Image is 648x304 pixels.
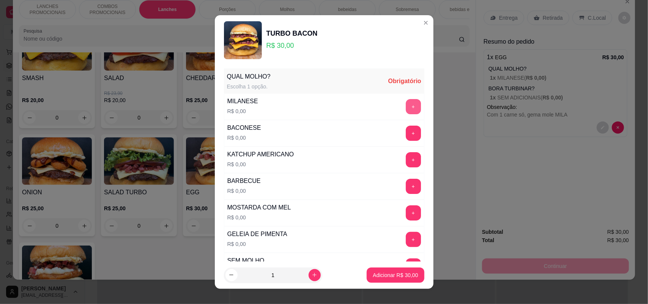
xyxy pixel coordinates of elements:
[406,258,421,274] button: add
[266,40,318,51] p: R$ 30,00
[227,97,258,106] div: MILANESE
[309,269,321,281] button: increase-product-quantity
[388,77,421,86] div: Obrigatório
[406,152,421,167] button: add
[224,21,262,59] img: product-image
[406,179,421,194] button: add
[406,99,421,114] button: add
[227,240,287,248] p: R$ 0,00
[227,176,261,186] div: BARBECUE
[227,150,294,159] div: KATCHUP AMERICANO
[227,134,261,142] p: R$ 0,00
[406,205,421,221] button: add
[373,271,418,279] p: Adicionar R$ 30,00
[227,187,261,195] p: R$ 0,00
[406,232,421,247] button: add
[227,72,271,81] div: QUAL MOLHO?
[367,268,424,283] button: Adicionar R$ 30,00
[227,230,287,239] div: GELEIA DE PIMENTA
[227,83,271,90] div: Escolha 1 opção.
[227,161,294,168] p: R$ 0,00
[420,17,432,29] button: Close
[225,269,238,281] button: decrease-product-quantity
[406,126,421,141] button: add
[227,214,291,221] p: R$ 0,00
[227,123,261,132] div: BACONESE
[266,28,318,39] div: TURBO BACON
[227,256,265,265] div: SEM MOLHO
[227,203,291,212] div: MOSTARDA COM MEL
[227,107,258,115] p: R$ 0,00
